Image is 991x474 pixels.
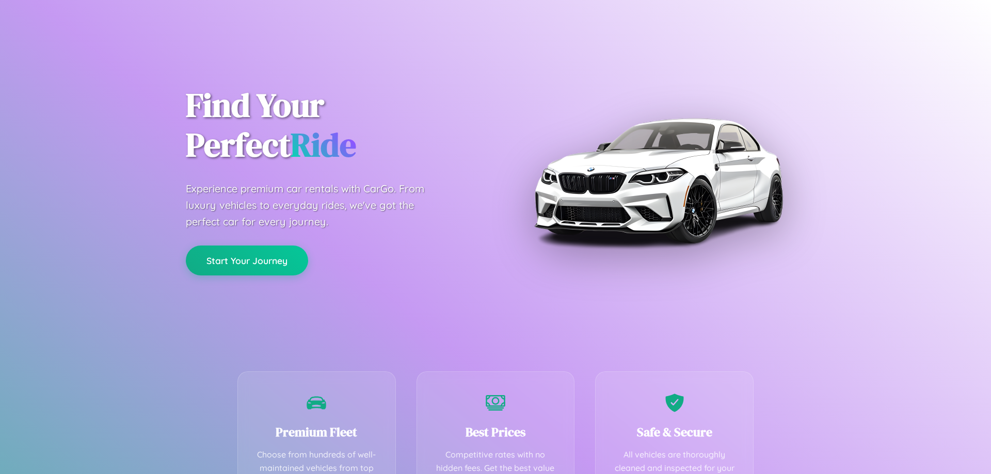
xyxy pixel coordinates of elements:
[433,423,559,440] h3: Best Prices
[186,86,480,165] h1: Find Your Perfect
[611,423,738,440] h3: Safe & Secure
[529,52,787,309] img: Premium BMW car rental vehicle
[253,423,380,440] h3: Premium Fleet
[291,122,356,167] span: Ride
[186,246,308,275] button: Start Your Journey
[186,181,444,230] p: Experience premium car rentals with CarGo. From luxury vehicles to everyday rides, we've got the ...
